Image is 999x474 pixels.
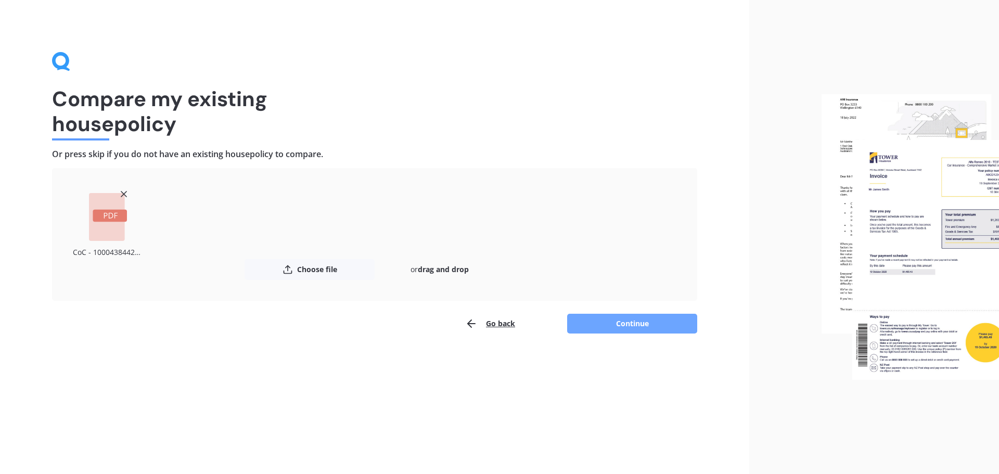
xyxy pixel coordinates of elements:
h1: Compare my existing house policy [52,86,697,136]
button: Continue [567,314,697,334]
b: drag and drop [418,264,469,274]
div: or [375,259,505,280]
h4: Or press skip if you do not have an existing house policy to compare. [52,149,697,160]
button: Choose file [245,259,375,280]
div: CoC - 1000438442_homecover.pdf [73,245,143,259]
img: files.webp [822,94,999,380]
button: Go back [465,313,515,334]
